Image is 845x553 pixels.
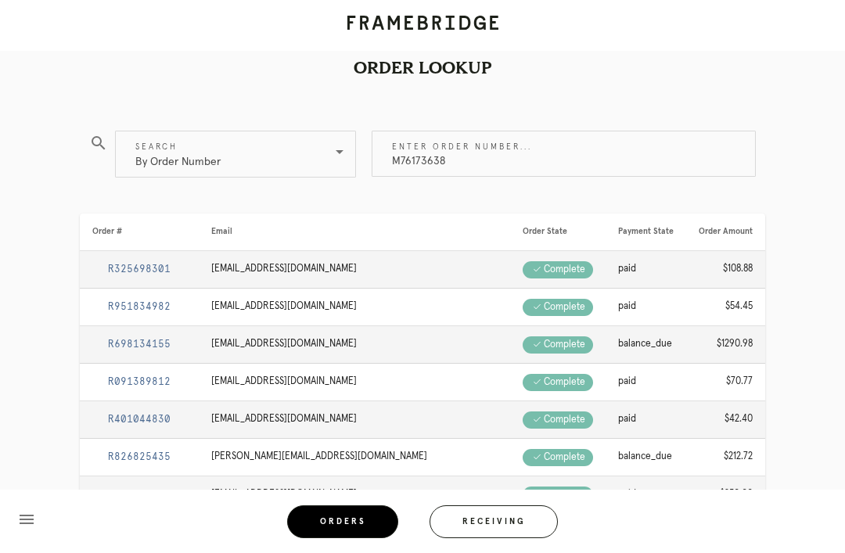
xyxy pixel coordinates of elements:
div: complete [544,488,585,502]
td: [EMAIL_ADDRESS][DOMAIN_NAME] [199,251,510,289]
a: R325698301 [92,264,186,275]
td: [EMAIL_ADDRESS][DOMAIN_NAME] [199,401,510,439]
td: [EMAIL_ADDRESS][DOMAIN_NAME] [199,476,510,514]
span: Order Amount [699,228,753,235]
td: $54.45 [686,289,765,326]
button: Receiving [430,505,558,538]
td: $250.00 [686,476,765,514]
td: $70.77 [686,364,765,401]
span: Orders [319,518,366,526]
a: Orders [271,505,414,529]
td: $1290.98 [686,326,765,364]
a: R951834982 [92,302,186,312]
a: R091389812 [92,377,186,387]
td: paid [606,251,686,289]
span: Payment State [618,228,674,235]
td: $108.88 [686,251,765,289]
div: complete [544,375,585,390]
th: Order Amount [686,214,765,251]
div: complete [544,263,585,277]
td: [EMAIL_ADDRESS][DOMAIN_NAME] [199,364,510,401]
td: balance_due [606,326,686,364]
span: Receiving [462,518,526,526]
h2: Order Lookup [354,51,491,84]
th: Order # [80,214,199,251]
th: Order State [510,214,606,251]
td: paid [606,364,686,401]
td: $212.72 [686,439,765,476]
i: search [89,134,108,153]
span: Order # [92,228,122,235]
td: paid [606,289,686,326]
a: R401044830 [92,415,186,425]
div: complete [544,413,585,427]
span: Email [211,228,232,235]
td: [EMAIL_ADDRESS][DOMAIN_NAME] [199,326,510,364]
div: By Order Number [116,131,240,177]
a: R698134155 [92,339,186,350]
span: Order State [523,228,567,235]
td: [EMAIL_ADDRESS][DOMAIN_NAME] [199,289,510,326]
th: Email [199,214,510,251]
div: SearchBy Order Number [115,131,356,178]
a: R826825435 [92,452,186,462]
td: $42.40 [686,401,765,439]
a: Receiving [414,505,574,529]
div: complete [544,338,585,352]
td: balance_due [606,439,686,476]
td: [PERSON_NAME][EMAIL_ADDRESS][DOMAIN_NAME] [199,439,510,476]
div: complete [544,451,585,465]
div: complete [544,300,585,314]
img: framebridge-logo-text-d1db7b7b2b74c85e67bf30a22fc4e78f.svg [347,15,499,31]
td: paid [606,401,686,439]
td: paid [606,476,686,514]
button: Orders [287,505,398,538]
th: Payment State [606,214,686,251]
i: menu [17,510,36,529]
